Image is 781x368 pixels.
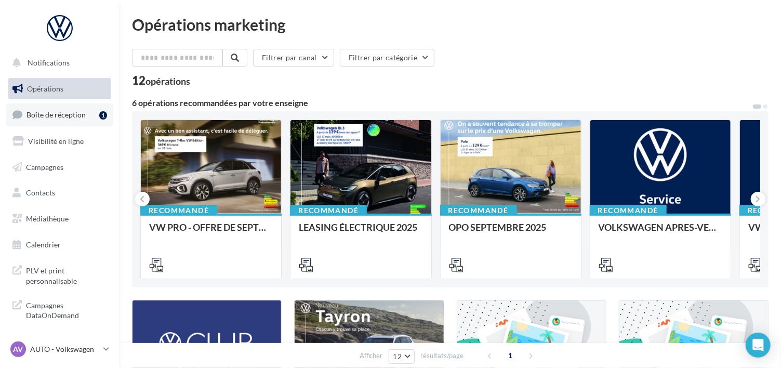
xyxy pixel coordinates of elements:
[6,182,113,204] a: Contacts
[149,222,273,243] div: VW PRO - OFFRE DE SEPTEMBRE 25
[28,58,70,67] span: Notifications
[299,222,422,243] div: LEASING ÉLECTRIQUE 2025
[360,351,383,361] span: Afficher
[449,222,573,243] div: OPO SEPTEMBRE 2025
[145,76,190,86] div: opérations
[8,339,111,359] a: AV AUTO - Volkswagen
[26,264,107,286] span: PLV et print personnalisable
[420,351,464,361] span: résultats/page
[599,222,722,243] div: VOLKSWAGEN APRES-VENTE
[132,17,769,32] div: Opérations marketing
[590,205,667,216] div: Recommandé
[290,205,367,216] div: Recommandé
[6,294,113,325] a: Campagnes DataOnDemand
[26,298,107,321] span: Campagnes DataOnDemand
[6,208,113,230] a: Médiathèque
[440,205,517,216] div: Recommandé
[502,347,519,364] span: 1
[26,188,55,197] span: Contacts
[340,49,434,67] button: Filtrer par catégorie
[6,234,113,256] a: Calendrier
[28,137,84,146] span: Visibilité en ligne
[99,111,107,120] div: 1
[132,75,190,86] div: 12
[6,103,113,126] a: Boîte de réception1
[26,240,61,249] span: Calendrier
[6,78,113,100] a: Opérations
[132,99,752,107] div: 6 opérations recommandées par votre enseigne
[26,162,63,171] span: Campagnes
[27,110,86,119] span: Boîte de réception
[253,49,334,67] button: Filtrer par canal
[140,205,217,216] div: Recommandé
[30,344,99,354] p: AUTO - Volkswagen
[6,52,109,74] button: Notifications
[14,344,23,354] span: AV
[389,349,415,364] button: 12
[6,156,113,178] a: Campagnes
[6,130,113,152] a: Visibilité en ligne
[26,214,69,223] span: Médiathèque
[393,352,402,361] span: 12
[27,84,63,93] span: Opérations
[6,259,113,290] a: PLV et print personnalisable
[746,333,771,358] div: Open Intercom Messenger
